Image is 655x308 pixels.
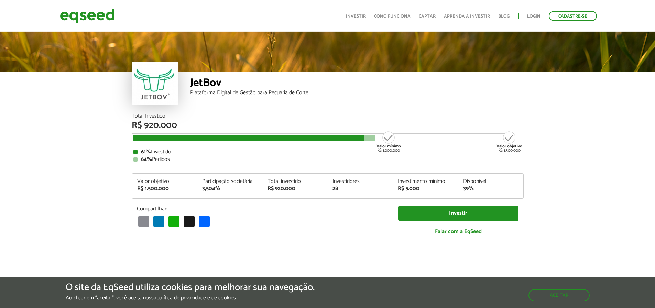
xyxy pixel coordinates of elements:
[202,186,257,191] div: 3,504%
[137,216,151,227] a: Email
[444,14,490,19] a: Aprenda a investir
[202,179,257,184] div: Participação societária
[332,186,387,191] div: 28
[398,224,518,239] a: Falar com a EqSeed
[463,186,518,191] div: 39%
[132,113,524,119] div: Total Investido
[197,216,211,227] a: Share
[182,216,196,227] a: X
[133,157,522,162] div: Pedidos
[528,289,590,301] button: Aceitar
[374,14,411,19] a: Como funciona
[498,14,510,19] a: Blog
[332,179,387,184] div: Investidores
[419,14,436,19] a: Captar
[133,149,522,155] div: Investido
[376,131,402,153] div: R$ 1.000.000
[152,216,166,227] a: LinkedIn
[549,11,597,21] a: Cadastre-se
[141,155,152,164] strong: 64%
[137,206,388,212] p: Compartilhar:
[268,179,323,184] div: Total investido
[132,121,524,130] div: R$ 920.000
[496,131,522,153] div: R$ 1.500.000
[66,282,315,293] h5: O site da EqSeed utiliza cookies para melhorar sua navegação.
[527,14,541,19] a: Login
[376,143,401,150] strong: Valor mínimo
[398,206,518,221] a: Investir
[137,179,192,184] div: Valor objetivo
[398,186,453,191] div: R$ 5.000
[268,186,323,191] div: R$ 920.000
[398,179,453,184] div: Investimento mínimo
[137,186,192,191] div: R$ 1.500.000
[496,143,522,150] strong: Valor objetivo
[190,77,524,90] div: JetBov
[156,295,236,301] a: política de privacidade e de cookies
[60,7,115,25] img: EqSeed
[66,295,315,301] p: Ao clicar em "aceitar", você aceita nossa .
[190,90,524,96] div: Plataforma Digital de Gestão para Pecuária de Corte
[463,179,518,184] div: Disponível
[141,147,151,156] strong: 61%
[346,14,366,19] a: Investir
[167,216,181,227] a: WhatsApp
